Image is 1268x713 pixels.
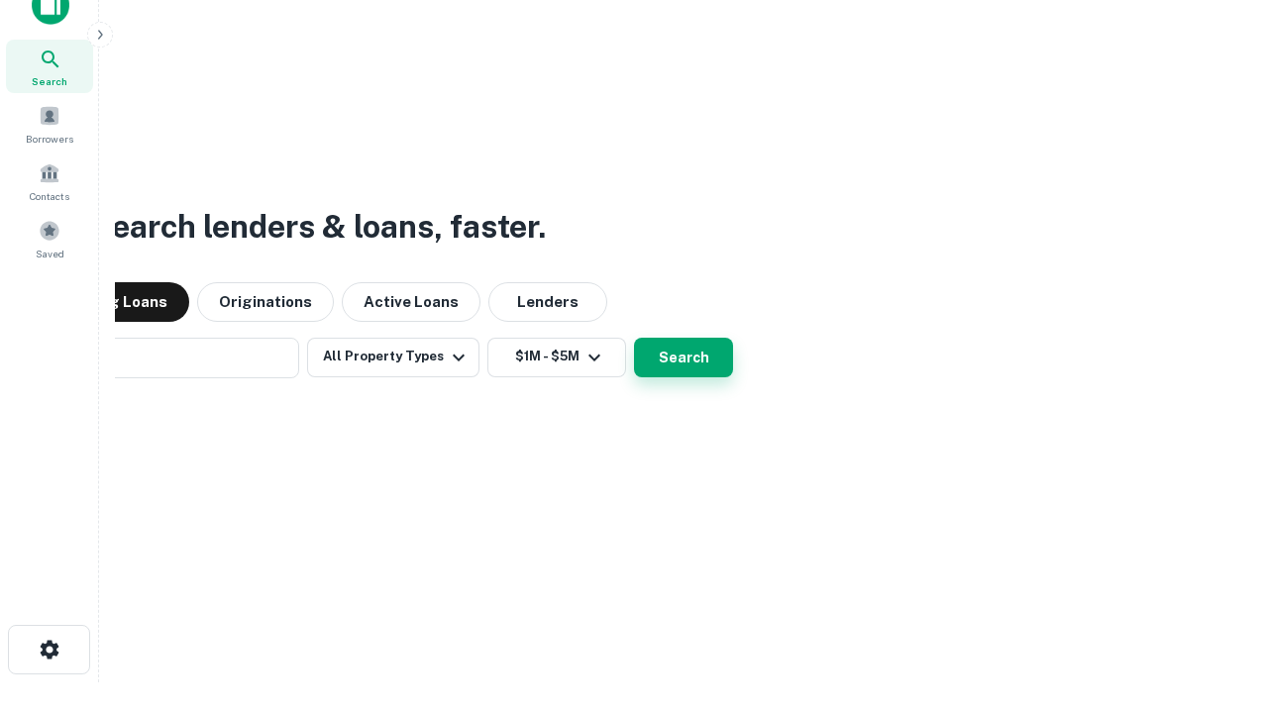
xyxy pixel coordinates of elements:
[634,338,733,377] button: Search
[36,246,64,261] span: Saved
[488,282,607,322] button: Lenders
[342,282,480,322] button: Active Loans
[30,188,69,204] span: Contacts
[6,212,93,265] a: Saved
[307,338,479,377] button: All Property Types
[6,40,93,93] a: Search
[90,203,546,251] h3: Search lenders & loans, faster.
[487,338,626,377] button: $1M - $5M
[26,131,73,147] span: Borrowers
[1169,555,1268,650] iframe: Chat Widget
[197,282,334,322] button: Originations
[32,73,67,89] span: Search
[6,97,93,151] a: Borrowers
[6,154,93,208] a: Contacts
